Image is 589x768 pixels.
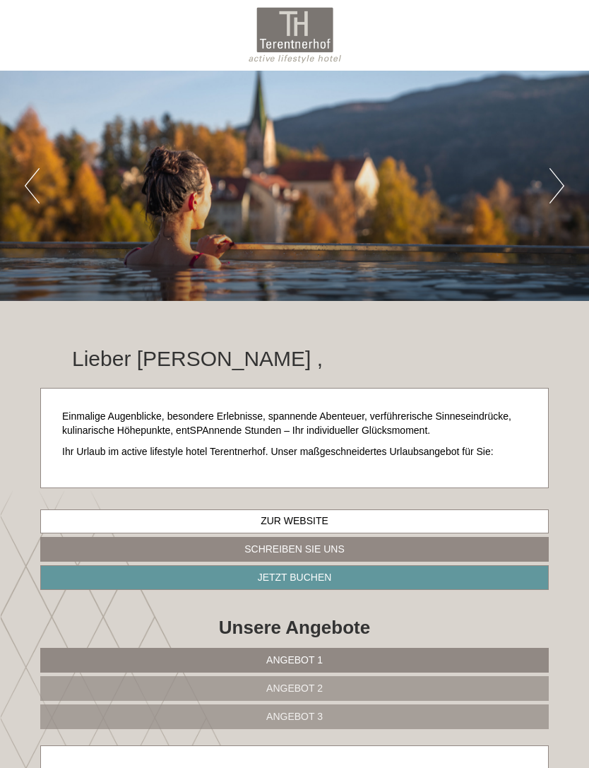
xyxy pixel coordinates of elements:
a: Schreiben Sie uns [40,537,549,562]
span: Angebot 2 [266,683,323,694]
p: Ihr Urlaub im active lifestyle hotel Terentnerhof. Unser maßgeschneidertes Urlaubsangebot für Sie: [62,445,527,459]
a: Zur Website [40,509,549,533]
span: Angebot 3 [266,711,323,722]
button: Previous [25,168,40,203]
a: Jetzt buchen [40,565,549,590]
h1: Lieber [PERSON_NAME] , [72,347,323,370]
button: Next [549,168,564,203]
div: Unsere Angebote [40,615,549,641]
p: Einmalige Augenblicke, besondere Erlebnisse, spannende Abenteuer, verführerische Sinneseindrücke,... [62,410,527,438]
span: Angebot 1 [266,654,323,666]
